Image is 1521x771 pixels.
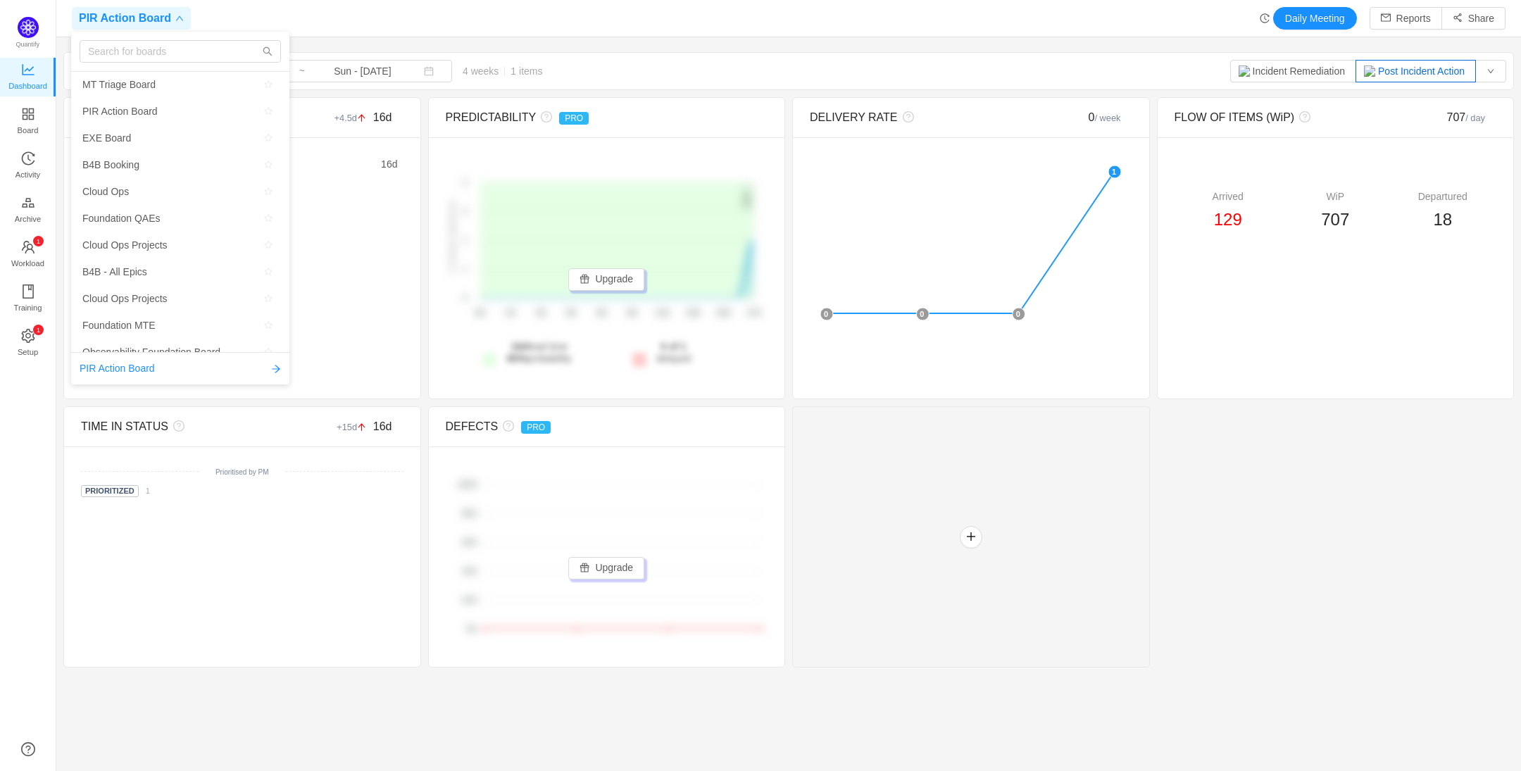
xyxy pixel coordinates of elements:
input: Search for boards [80,40,281,63]
i: icon: question-circle [1294,111,1310,123]
tspan: 1 [463,265,467,274]
tspan: 17d [746,308,760,318]
button: icon: down [1475,60,1506,82]
div: WiP [1282,189,1389,204]
span: Cloud Ops Projects [82,234,168,256]
div: Departured [1389,189,1497,204]
small: Prioritised by PM [215,468,269,476]
div: FLOW OF ITEMS (WiP) [1175,109,1416,126]
i: icon: history [1260,13,1270,23]
div: PREDICTABILITY [446,109,687,126]
small: 1 [146,487,150,495]
span: d [381,158,397,170]
div: 707 [1416,109,1496,126]
span: 18 [1433,210,1452,229]
button: icon: giftUpgrade [568,268,644,291]
span: Cloud Ops [82,181,129,202]
button: icon: star [258,210,278,227]
tspan: 100% [458,480,477,489]
span: EXE Board [82,127,131,149]
text: # of items delivered [448,202,456,275]
img: Quantify [18,17,39,38]
i: icon: search [263,46,273,56]
i: icon: appstore [21,107,35,121]
input: End date [306,63,420,79]
tspan: 2 [463,207,467,215]
button: icon: giftUpgrade [568,557,644,579]
tspan: 8d [596,308,606,318]
i: icon: arrow-up [357,113,366,123]
button: icon: share-altShare [1441,7,1506,30]
tspan: 2d [506,308,515,318]
span: lead time [507,341,572,364]
tspan: 80% [462,509,477,518]
small: / day [1465,113,1485,123]
i: icon: arrow-up [357,422,366,432]
button: icon: mailReports [1370,7,1442,30]
span: B4B Booking [82,154,139,175]
sup: 1 [33,236,44,246]
a: Archive [21,196,35,225]
tspan: 15d [715,308,730,318]
span: 707 [1321,210,1349,229]
button: Daily Meeting [1273,7,1357,30]
button: icon: star [258,156,278,173]
a: icon: settingSetup [21,330,35,358]
p: 1 [36,236,39,246]
a: Dashboard [21,63,35,92]
i: icon: arrow-right [271,364,281,374]
button: icon: star [258,344,278,361]
tspan: 1 [463,236,467,244]
div: DEFECTS [446,418,687,435]
button: icon: star [258,317,278,334]
small: / week [1095,113,1121,123]
button: icon: star [258,263,278,280]
span: Setup [18,338,38,366]
a: Training [21,285,35,313]
span: probability [507,353,572,364]
span: Dashboard [8,72,47,100]
div: DELIVERY RATE [810,109,1051,126]
span: Board [18,116,39,144]
span: Training [13,294,42,322]
span: 4 weeks [452,65,553,77]
button: Post Incident Action [1356,60,1476,82]
i: icon: book [21,284,35,299]
span: 1 items [511,65,542,77]
span: 0 [1089,111,1121,123]
span: 16d [373,111,392,123]
i: icon: question-circle [168,420,184,432]
strong: 16d [511,341,527,352]
span: PIR Action Board [79,7,171,30]
strong: 0 of 1 [661,341,687,352]
button: icon: star [258,76,278,93]
a: 1 [139,484,150,496]
a: Activity [21,152,35,180]
button: icon: star [258,290,278,307]
i: icon: down [175,14,184,23]
tspan: 11d [655,308,669,318]
i: icon: question-circle [536,111,552,123]
tspan: 20% [462,596,477,604]
i: icon: calendar [424,66,434,76]
span: Activity [15,161,40,189]
tspan: 9d [627,308,636,318]
tspan: 6d [566,308,575,318]
div: TIME IN STATUS [81,418,323,435]
tspan: 0 [463,294,467,303]
tspan: 0% [466,625,477,633]
button: icon: plus [960,526,982,549]
button: icon: star [258,103,278,120]
tspan: 40% [462,567,477,575]
button: icon: star [258,130,278,146]
span: PIR Action Board [80,361,155,376]
a: Board [21,108,35,136]
img: 10514 [1239,65,1250,77]
tspan: 0d [475,308,484,318]
span: Observability Foundation Board [82,341,220,363]
i: icon: history [21,151,35,165]
button: Incident Remediation [1230,60,1357,82]
a: icon: question-circle [21,742,35,756]
i: icon: setting [21,329,35,343]
span: PRO [559,112,589,125]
